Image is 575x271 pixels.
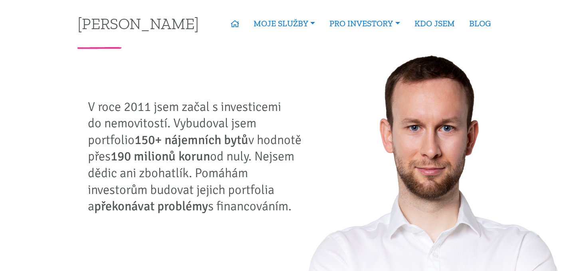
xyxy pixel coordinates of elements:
[462,14,498,33] a: BLOG
[322,14,407,33] a: PRO INVESTORY
[407,14,462,33] a: KDO JSEM
[94,198,208,214] strong: překonávat problémy
[246,14,322,33] a: MOJE SLUŽBY
[77,16,199,31] a: [PERSON_NAME]
[88,99,307,215] p: V roce 2011 jsem začal s investicemi do nemovitostí. Vybudoval jsem portfolio v hodnotě přes od n...
[111,148,210,164] strong: 190 milionů korun
[135,132,248,148] strong: 150+ nájemních bytů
